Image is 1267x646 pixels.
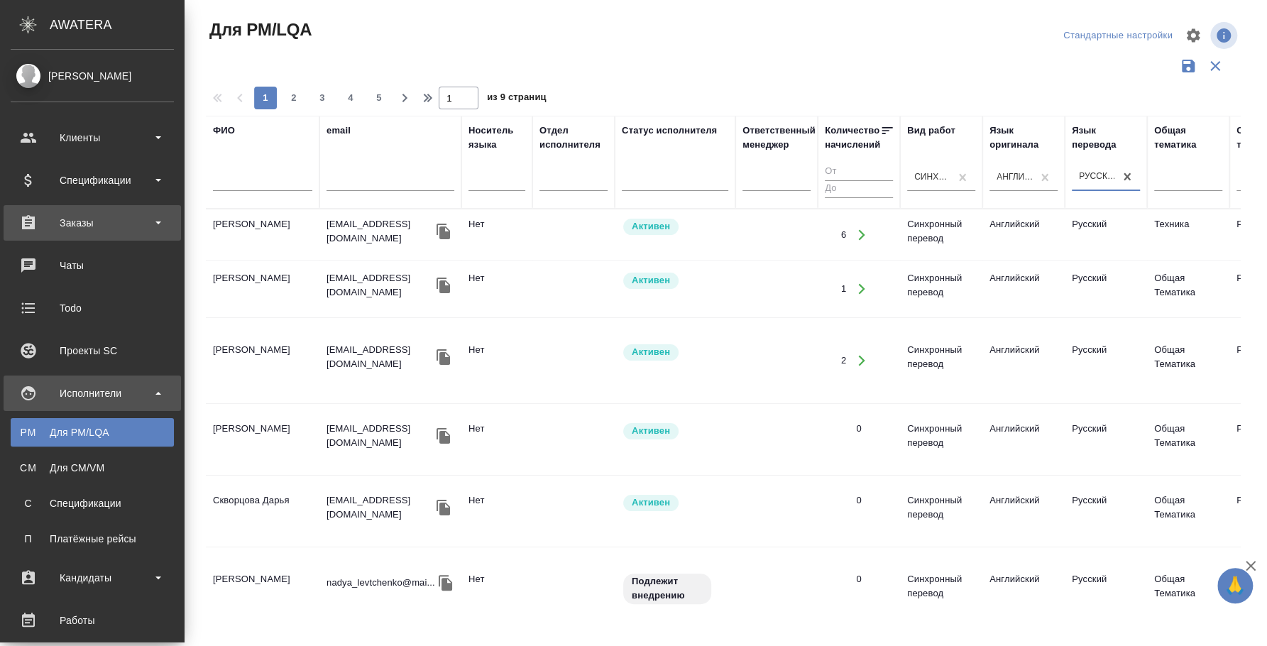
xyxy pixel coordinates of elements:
div: Отдел исполнителя [539,124,608,152]
span: Посмотреть информацию [1210,22,1240,49]
button: Скопировать [433,425,454,447]
div: Заказы [11,212,174,234]
p: [EMAIL_ADDRESS][DOMAIN_NAME] [327,217,433,246]
p: Активен [632,345,670,359]
div: Язык оригинала [989,124,1058,152]
p: [EMAIL_ADDRESS][DOMAIN_NAME] [327,422,433,450]
td: Английский [982,336,1065,385]
p: Подлежит внедрению [632,574,703,603]
p: [EMAIL_ADDRESS][DOMAIN_NAME] [327,343,433,371]
td: [PERSON_NAME] [206,565,319,615]
td: Общая Тематика [1147,264,1229,314]
td: Русский [1065,415,1147,464]
span: Настроить таблицу [1176,18,1210,53]
td: Общая Тематика [1147,486,1229,536]
div: Синхронный перевод [914,171,951,183]
td: Нет [461,336,532,385]
a: Проекты SC [4,333,181,368]
p: [EMAIL_ADDRESS][DOMAIN_NAME] [327,271,433,300]
button: Скопировать [433,346,454,368]
div: Чаты [11,255,174,276]
td: Нет [461,486,532,536]
div: Исполнители [11,383,174,404]
div: Свежая кровь: на первые 3 заказа по тематике ставь редактора и фиксируй оценки [622,572,728,606]
div: Проекты SC [11,340,174,361]
div: Рядовой исполнитель: назначай с учетом рейтинга [622,343,728,362]
td: Нет [461,210,532,260]
button: 4 [339,87,362,109]
div: split button [1060,25,1176,47]
button: 🙏 [1217,568,1253,603]
div: Кандидаты [11,567,174,588]
button: Скопировать [435,572,456,593]
p: Активен [632,424,670,438]
div: email [327,124,351,138]
a: Todo [4,290,181,326]
td: Английский [982,415,1065,464]
div: Английский [997,171,1033,183]
input: От [825,163,893,181]
td: Синхронный перевод [900,415,982,464]
div: Платёжные рейсы [18,532,167,546]
td: Русский [1065,486,1147,536]
div: AWATERA [50,11,185,39]
td: Общая Тематика [1147,565,1229,615]
div: 6 [841,228,846,242]
div: 0 [856,422,861,436]
span: 5 [368,91,390,105]
div: ФИО [213,124,235,138]
div: Рядовой исполнитель: назначай с учетом рейтинга [622,422,728,441]
a: CMДля CM/VM [11,454,174,482]
td: Синхронный перевод [900,264,982,314]
a: Работы [4,603,181,638]
p: [EMAIL_ADDRESS][DOMAIN_NAME] [327,493,433,522]
button: Открыть работы [847,220,876,249]
span: из 9 страниц [487,89,547,109]
td: Общая Тематика [1147,336,1229,385]
div: Рядовой исполнитель: назначай с учетом рейтинга [622,217,728,236]
button: 3 [311,87,334,109]
span: 3 [311,91,334,105]
div: Клиенты [11,127,174,148]
div: Спецификации [18,496,167,510]
button: Скопировать [433,497,454,518]
div: Вид работ [907,124,955,138]
button: 5 [368,87,390,109]
td: Нет [461,264,532,314]
td: Синхронный перевод [900,336,982,385]
td: [PERSON_NAME] [206,336,319,385]
td: Русский [1065,210,1147,260]
div: Для CM/VM [18,461,167,475]
span: Для PM/LQA [206,18,312,41]
button: Сохранить фильтры [1175,53,1202,80]
div: [PERSON_NAME] [11,68,174,84]
td: Скворцова Дарья [206,486,319,536]
button: Открыть работы [847,346,876,376]
span: 4 [339,91,362,105]
input: До [825,180,893,198]
td: Синхронный перевод [900,486,982,536]
td: Техника [1147,210,1229,260]
td: Нет [461,565,532,615]
p: Активен [632,496,670,510]
td: Синхронный перевод [900,565,982,615]
div: Для PM/LQA [18,425,167,439]
button: 2 [283,87,305,109]
td: [PERSON_NAME] [206,210,319,260]
div: Количество начислений [825,124,880,152]
td: Английский [982,264,1065,314]
button: Скопировать [433,275,454,296]
div: Ответственный менеджер [742,124,816,152]
a: Чаты [4,248,181,283]
td: Русский [1065,336,1147,385]
button: Сбросить фильтры [1202,53,1229,80]
td: [PERSON_NAME] [206,264,319,314]
div: 0 [856,493,861,508]
span: 2 [283,91,305,105]
div: Спецификации [11,170,174,191]
a: ППлатёжные рейсы [11,525,174,553]
div: Общая тематика [1154,124,1222,152]
div: 0 [856,572,861,586]
a: PMДля PM/LQA [11,418,174,447]
td: Английский [982,210,1065,260]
